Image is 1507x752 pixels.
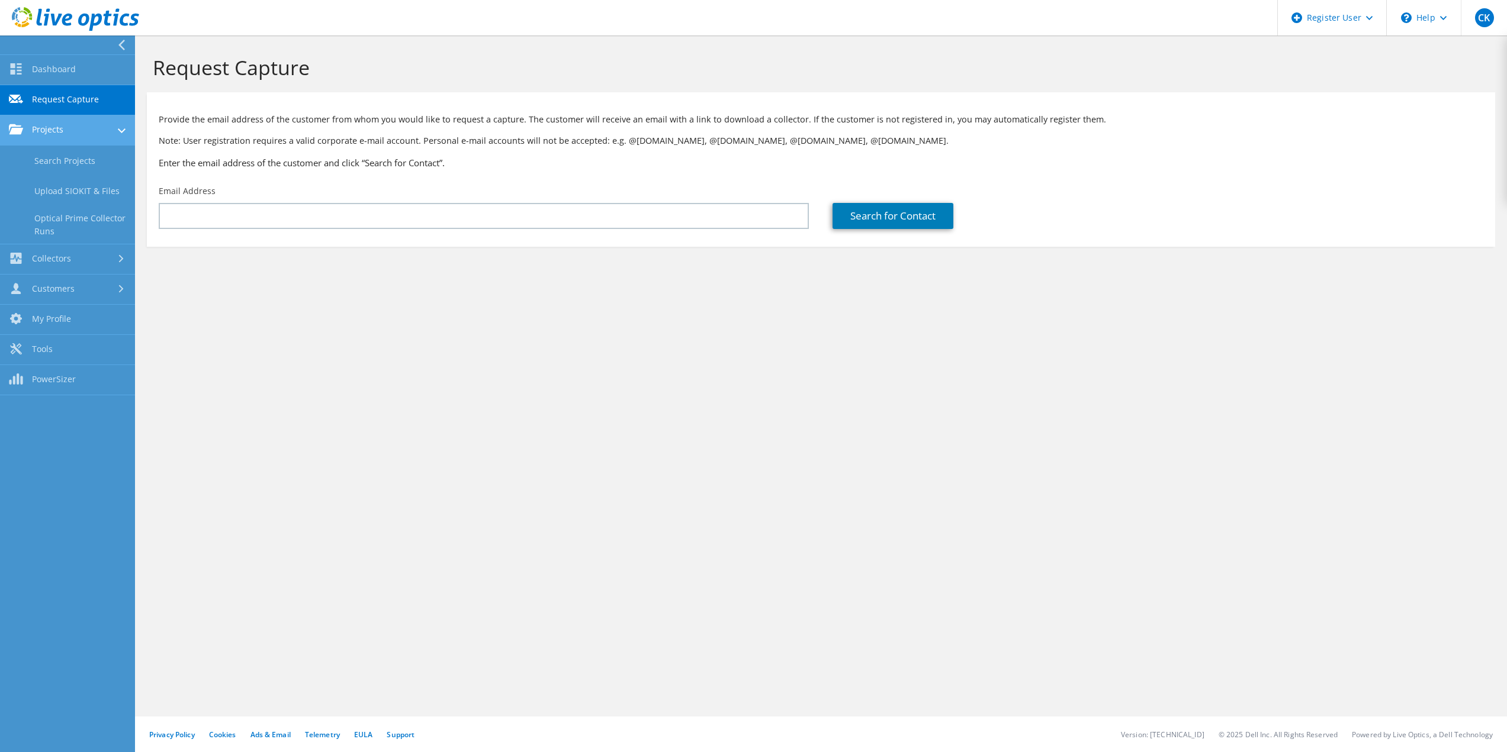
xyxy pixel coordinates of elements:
p: Note: User registration requires a valid corporate e-mail account. Personal e-mail accounts will ... [159,134,1483,147]
h3: Enter the email address of the customer and click “Search for Contact”. [159,156,1483,169]
h1: Request Capture [153,55,1483,80]
a: Telemetry [305,730,340,740]
a: EULA [354,730,372,740]
a: Search for Contact [833,203,953,229]
p: Provide the email address of the customer from whom you would like to request a capture. The cust... [159,113,1483,126]
li: Version: [TECHNICAL_ID] [1121,730,1204,740]
li: Powered by Live Optics, a Dell Technology [1352,730,1493,740]
svg: \n [1401,12,1412,23]
a: Privacy Policy [149,730,195,740]
li: © 2025 Dell Inc. All Rights Reserved [1219,730,1338,740]
a: Ads & Email [250,730,291,740]
a: Support [387,730,414,740]
label: Email Address [159,185,216,197]
span: CK [1475,8,1494,27]
a: Cookies [209,730,236,740]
